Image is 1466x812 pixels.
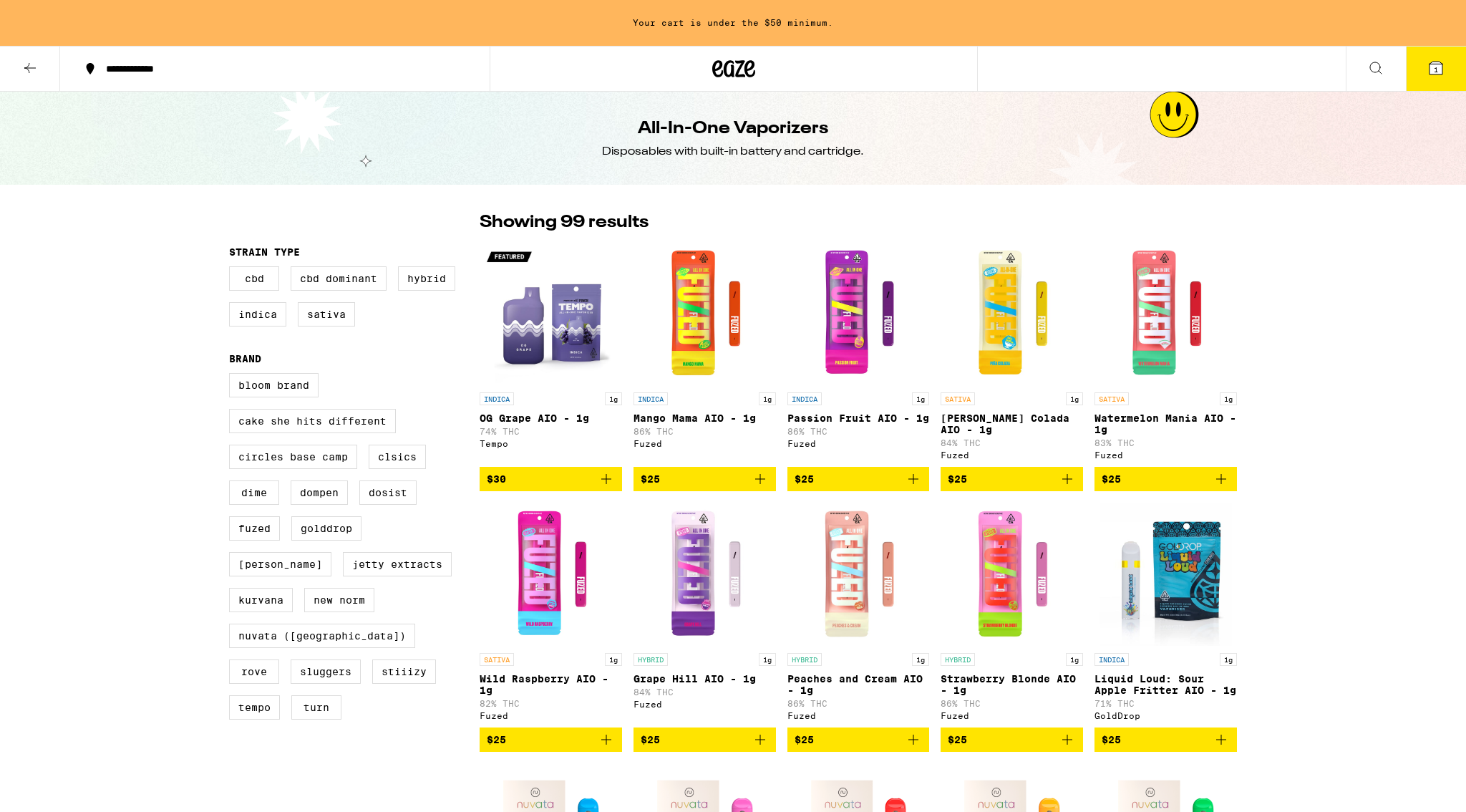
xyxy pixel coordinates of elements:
[941,503,1083,646] img: Fuzed - Strawberry Blonde AIO - 1g
[941,711,1083,720] div: Fuzed
[480,673,622,696] p: Wild Raspberry AIO - 1g
[941,450,1083,460] div: Fuzed
[759,653,776,666] p: 1g
[480,711,622,720] div: Fuzed
[634,653,668,666] p: HYBRID
[634,242,776,467] a: Open page for Mango Mama AIO - 1g from Fuzed
[941,412,1083,435] p: [PERSON_NAME] Colada AIO - 1g
[634,700,776,709] div: Fuzed
[480,242,622,467] a: Open page for OG Grape AIO - 1g from Tempo
[480,503,622,728] a: Open page for Wild Raspberry AIO - 1g from Fuzed
[229,445,357,469] label: Circles Base Camp
[298,302,355,327] label: Sativa
[480,439,622,448] div: Tempo
[795,473,814,485] span: $25
[787,467,930,491] button: Add to bag
[787,728,930,752] button: Add to bag
[398,266,455,291] label: Hybrid
[229,624,415,648] label: Nuvata ([GEOGRAPHIC_DATA])
[787,673,930,696] p: Peaches and Cream AIO - 1g
[291,480,348,505] label: Dompen
[1094,242,1237,467] a: Open page for Watermelon Mania AIO - 1g from Fuzed
[229,373,319,397] label: Bloom Brand
[229,659,279,684] label: Rove
[605,653,622,666] p: 1g
[941,392,975,405] p: SATIVA
[787,392,822,405] p: INDICA
[634,242,776,385] img: Fuzed - Mango Mama AIO - 1g
[634,687,776,697] p: 84% THC
[480,728,622,752] button: Add to bag
[912,653,929,666] p: 1g
[1102,473,1121,485] span: $25
[787,242,930,467] a: Open page for Passion Fruit AIO - 1g from Fuzed
[1094,438,1237,448] p: 83% THC
[941,503,1083,728] a: Open page for Strawberry Blonde AIO - 1g from Fuzed
[1099,503,1232,646] img: GoldDrop - Liquid Loud: Sour Apple Fritter AIO - 1g
[304,588,374,612] label: New Norm
[1094,450,1237,460] div: Fuzed
[229,516,280,541] label: Fuzed
[1094,673,1237,696] p: Liquid Loud: Sour Apple Fritter AIO - 1g
[1094,467,1237,491] button: Add to bag
[759,392,776,405] p: 1g
[602,144,864,160] div: Disposables with built-in battery and cartridge.
[1094,242,1237,385] img: Fuzed - Watermelon Mania AIO - 1g
[634,439,776,448] div: Fuzed
[1094,392,1129,405] p: SATIVA
[787,412,930,424] p: Passion Fruit AIO - 1g
[787,653,822,666] p: HYBRID
[291,659,361,684] label: Sluggers
[787,699,930,708] p: 86% THC
[229,266,279,291] label: CBD
[480,242,622,385] img: Tempo - OG Grape AIO - 1g
[480,653,514,666] p: SATIVA
[487,473,506,485] span: $30
[948,734,967,745] span: $25
[487,734,506,745] span: $25
[634,673,776,685] p: Grape Hill AIO - 1g
[480,467,622,491] button: Add to bag
[229,246,300,258] legend: Strain Type
[229,588,293,612] label: Kurvana
[941,438,1083,448] p: 84% THC
[634,467,776,491] button: Add to bag
[787,439,930,448] div: Fuzed
[634,427,776,436] p: 86% THC
[634,392,668,405] p: INDICA
[941,728,1083,752] button: Add to bag
[1220,653,1237,666] p: 1g
[941,673,1083,696] p: Strawberry Blonde AIO - 1g
[1220,392,1237,405] p: 1g
[1102,734,1121,745] span: $25
[1094,728,1237,752] button: Add to bag
[912,392,929,405] p: 1g
[1094,699,1237,708] p: 71% THC
[948,473,967,485] span: $25
[941,242,1083,467] a: Open page for Pina Colada AIO - 1g from Fuzed
[229,353,261,364] legend: Brand
[229,695,280,720] label: Tempo
[1434,65,1438,74] span: 1
[634,412,776,424] p: Mango Mama AIO - 1g
[1066,653,1083,666] p: 1g
[787,427,930,436] p: 86% THC
[359,480,417,505] label: Dosist
[229,302,286,327] label: Indica
[480,503,622,646] img: Fuzed - Wild Raspberry AIO - 1g
[787,503,930,646] img: Fuzed - Peaches and Cream AIO - 1g
[1094,653,1129,666] p: INDICA
[1094,412,1237,435] p: Watermelon Mania AIO - 1g
[480,392,514,405] p: INDICA
[941,653,975,666] p: HYBRID
[229,552,331,576] label: [PERSON_NAME]
[1094,711,1237,720] div: GoldDrop
[941,467,1083,491] button: Add to bag
[291,266,387,291] label: CBD Dominant
[1066,392,1083,405] p: 1g
[1094,503,1237,728] a: Open page for Liquid Loud: Sour Apple Fritter AIO - 1g from GoldDrop
[941,699,1083,708] p: 86% THC
[605,392,622,405] p: 1g
[641,734,660,745] span: $25
[369,445,426,469] label: CLSICS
